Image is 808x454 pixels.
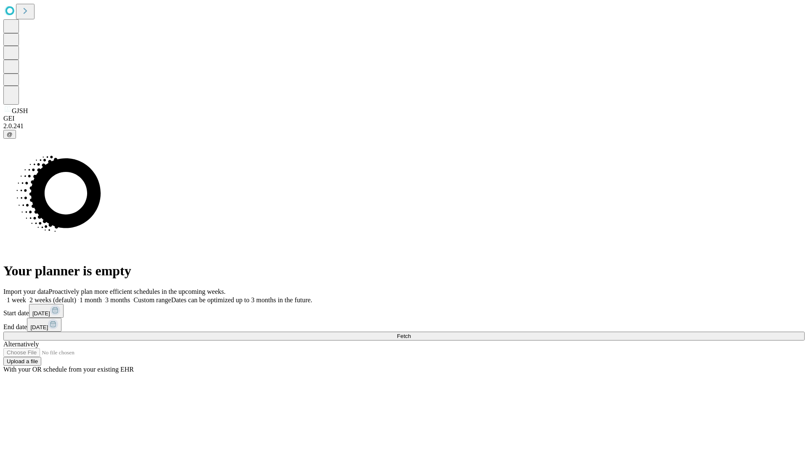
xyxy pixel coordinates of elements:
span: @ [7,131,13,137]
span: Alternatively [3,340,39,348]
button: Upload a file [3,357,41,366]
span: 3 months [105,296,130,304]
span: 2 weeks (default) [29,296,76,304]
div: Start date [3,304,805,318]
span: With your OR schedule from your existing EHR [3,366,134,373]
div: End date [3,318,805,332]
span: 1 week [7,296,26,304]
span: [DATE] [30,324,48,330]
span: [DATE] [32,310,50,317]
button: [DATE] [29,304,64,318]
div: GEI [3,115,805,122]
span: Import your data [3,288,49,295]
span: Custom range [133,296,171,304]
button: Fetch [3,332,805,340]
span: Proactively plan more efficient schedules in the upcoming weeks. [49,288,226,295]
span: Fetch [397,333,411,339]
button: [DATE] [27,318,61,332]
span: GJSH [12,107,28,114]
span: 1 month [80,296,102,304]
div: 2.0.241 [3,122,805,130]
button: @ [3,130,16,139]
h1: Your planner is empty [3,263,805,279]
span: Dates can be optimized up to 3 months in the future. [171,296,312,304]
